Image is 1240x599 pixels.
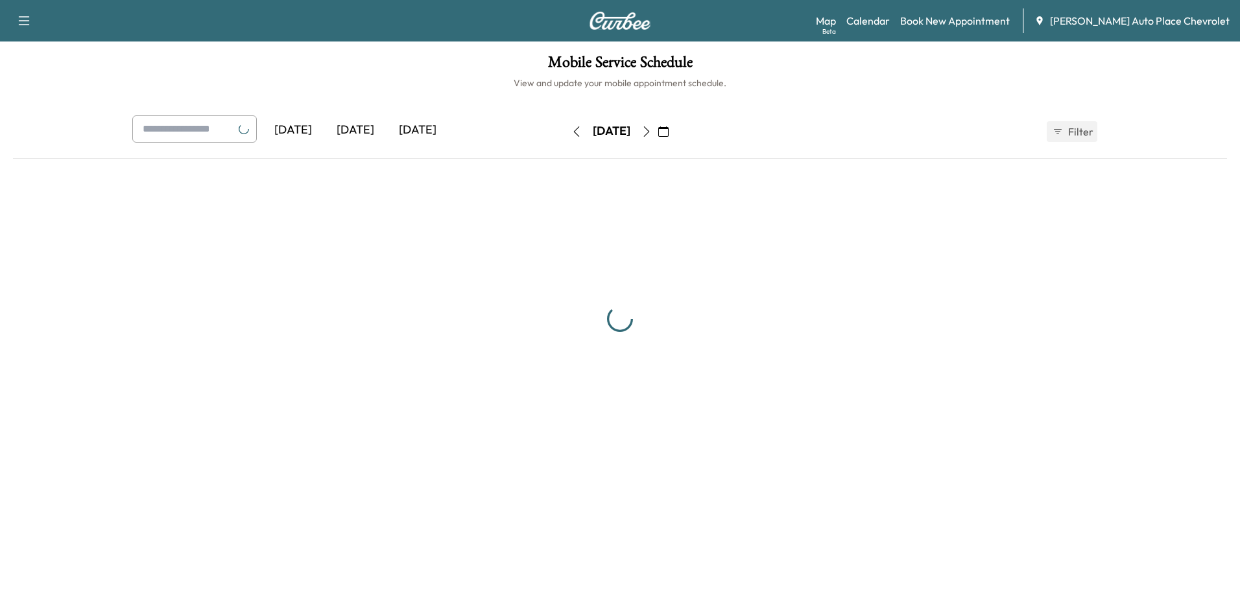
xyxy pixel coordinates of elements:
[324,115,387,145] div: [DATE]
[822,27,836,36] div: Beta
[593,123,630,139] div: [DATE]
[1050,13,1230,29] span: [PERSON_NAME] Auto Place Chevrolet
[262,115,324,145] div: [DATE]
[13,76,1227,89] h6: View and update your mobile appointment schedule.
[816,13,836,29] a: MapBeta
[589,12,651,30] img: Curbee Logo
[846,13,890,29] a: Calendar
[13,54,1227,76] h1: Mobile Service Schedule
[387,115,449,145] div: [DATE]
[1047,121,1097,142] button: Filter
[1068,124,1091,139] span: Filter
[900,13,1010,29] a: Book New Appointment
